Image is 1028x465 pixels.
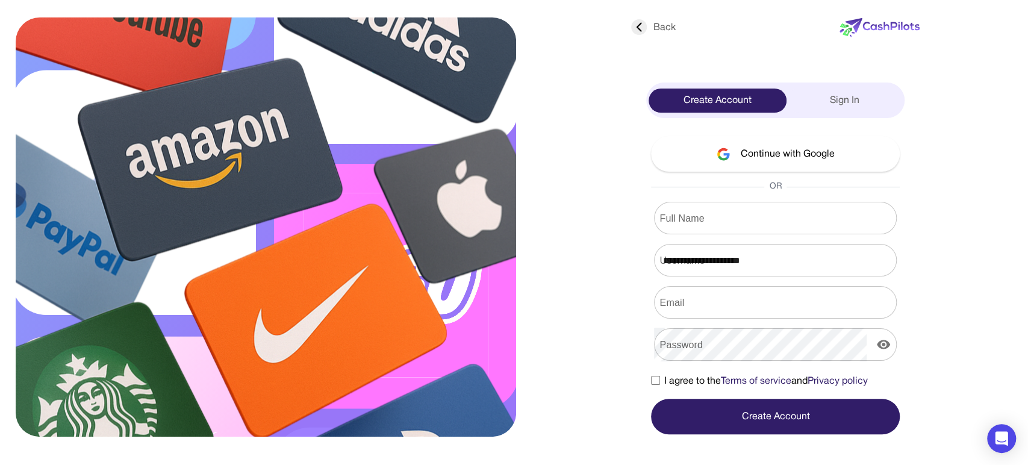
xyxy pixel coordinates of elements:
[16,17,516,437] img: sign-up.svg
[787,89,903,113] div: Sign In
[807,377,867,385] a: Privacy policy
[717,148,731,161] img: google-logo.svg
[651,376,660,385] input: I agree to theTerms of serviceandPrivacy policy
[651,399,900,434] button: Create Account
[720,377,791,385] a: Terms of service
[664,374,867,389] span: I agree to the and
[649,89,787,113] div: Create Account
[651,136,900,172] button: Continue with Google
[840,18,920,37] img: new-logo.svg
[987,424,1016,453] div: Open Intercom Messenger
[631,20,675,35] div: Back
[871,332,896,357] button: display the password
[764,181,787,193] span: OR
